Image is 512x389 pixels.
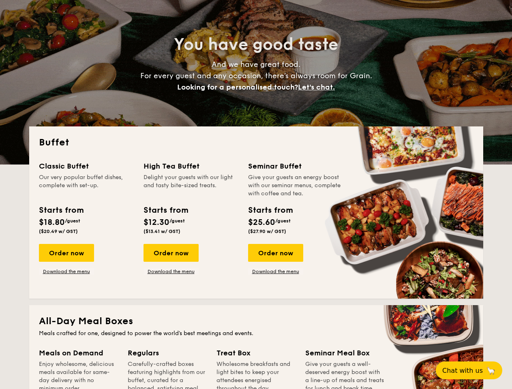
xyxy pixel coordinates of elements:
span: You have good taste [174,35,338,54]
div: Starts from [144,204,188,216]
button: Chat with us🦙 [436,361,502,379]
div: Seminar Meal Box [305,347,384,359]
div: Regulars [128,347,207,359]
span: $18.80 [39,218,65,227]
span: /guest [275,218,291,224]
div: Order now [248,244,303,262]
div: Starts from [248,204,292,216]
span: /guest [169,218,185,224]
div: Give your guests an energy boost with our seminar menus, complete with coffee and tea. [248,173,343,198]
div: Meals crafted for one, designed to power the world's best meetings and events. [39,329,473,338]
div: Our very popular buffet dishes, complete with set-up. [39,173,134,198]
h2: All-Day Meal Boxes [39,315,473,328]
span: ($20.49 w/ GST) [39,229,78,234]
div: Delight your guests with our light and tasty bite-sized treats. [144,173,238,198]
span: Let's chat. [298,83,335,92]
span: $12.30 [144,218,169,227]
span: And we have great food. For every guest and any occasion, there’s always room for Grain. [140,60,372,92]
div: High Tea Buffet [144,160,238,172]
div: Classic Buffet [39,160,134,172]
span: Chat with us [442,367,483,374]
span: /guest [65,218,80,224]
a: Download the menu [144,268,199,275]
div: Seminar Buffet [248,160,343,172]
a: Download the menu [39,268,94,275]
a: Download the menu [248,268,303,275]
span: 🦙 [486,366,496,375]
span: ($27.90 w/ GST) [248,229,286,234]
div: Starts from [39,204,83,216]
div: Order now [144,244,199,262]
div: Order now [39,244,94,262]
h2: Buffet [39,136,473,149]
span: ($13.41 w/ GST) [144,229,180,234]
span: $25.60 [248,218,275,227]
span: Looking for a personalised touch? [177,83,298,92]
div: Treat Box [216,347,296,359]
div: Meals on Demand [39,347,118,359]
